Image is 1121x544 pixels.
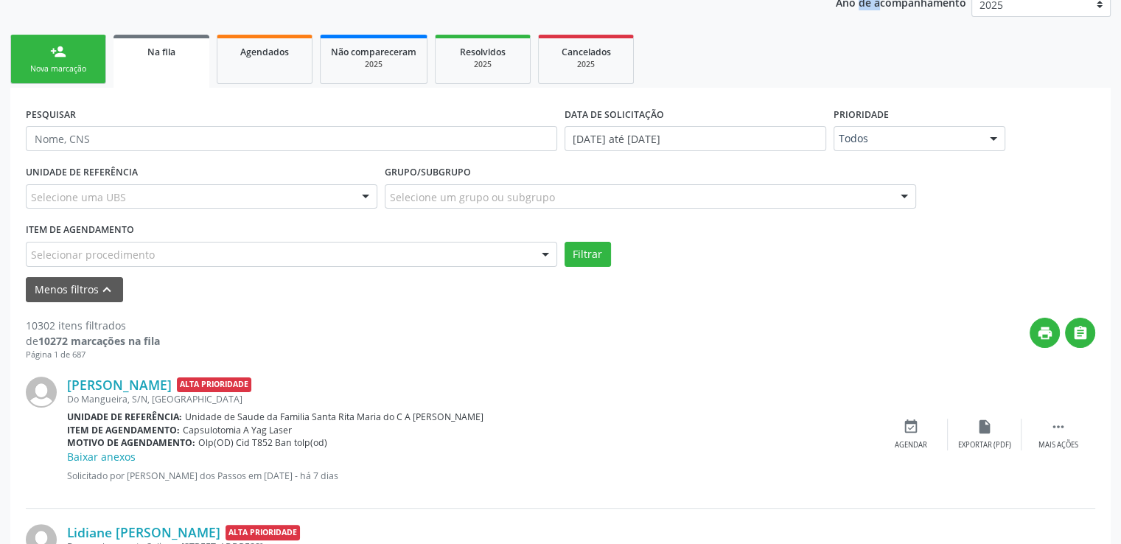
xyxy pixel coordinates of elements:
div: Nova marcação [21,63,95,74]
div: 10302 itens filtrados [26,318,160,333]
div: Mais ações [1038,440,1078,450]
i: print [1037,325,1053,341]
strong: 10272 marcações na fila [38,334,160,348]
b: Item de agendamento: [67,424,180,436]
span: Unidade de Saude da Familia Santa Rita Maria do C A [PERSON_NAME] [185,411,483,423]
a: Baixar anexos [67,450,136,464]
span: Agendados [240,46,289,58]
div: Página 1 de 687 [26,349,160,361]
label: UNIDADE DE REFERÊNCIA [26,161,138,184]
div: de [26,333,160,349]
button: Menos filtroskeyboard_arrow_up [26,277,123,303]
b: Unidade de referência: [67,411,182,423]
span: Resolvidos [460,46,506,58]
input: Selecione um intervalo [565,126,826,151]
i:  [1072,325,1089,341]
label: Item de agendamento [26,219,134,242]
button: Filtrar [565,242,611,267]
a: [PERSON_NAME] [67,377,172,393]
label: Grupo/Subgrupo [385,161,471,184]
button: print [1030,318,1060,348]
img: img [26,377,57,408]
div: Exportar (PDF) [958,440,1011,450]
label: Prioridade [834,103,889,126]
p: Solicitado por [PERSON_NAME] dos Passos em [DATE] - há 7 dias [67,470,874,482]
div: Do Mangueira, S/N, [GEOGRAPHIC_DATA] [67,393,874,405]
div: 2025 [549,59,623,70]
div: Agendar [895,440,927,450]
b: Motivo de agendamento: [67,436,195,449]
i: event_available [903,419,919,435]
button:  [1065,318,1095,348]
label: DATA DE SOLICITAÇÃO [565,103,664,126]
div: 2025 [331,59,416,70]
label: PESQUISAR [26,103,76,126]
i: insert_drive_file [977,419,993,435]
i:  [1050,419,1066,435]
span: Cancelados [562,46,611,58]
span: Todos [839,131,976,146]
span: Alta Prioridade [177,377,251,393]
input: Nome, CNS [26,126,557,151]
a: Lidiane [PERSON_NAME] [67,524,220,540]
div: person_add [50,43,66,60]
span: Capsulotomia A Yag Laser [183,424,292,436]
span: Olp(OD) Cid T852 Ban tolp(od) [198,436,327,449]
span: Não compareceram [331,46,416,58]
div: 2025 [446,59,520,70]
span: Selecionar procedimento [31,247,155,262]
span: Na fila [147,46,175,58]
span: Alta Prioridade [226,525,300,540]
span: Selecione uma UBS [31,189,126,205]
span: Selecione um grupo ou subgrupo [390,189,555,205]
i: keyboard_arrow_up [99,282,115,298]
